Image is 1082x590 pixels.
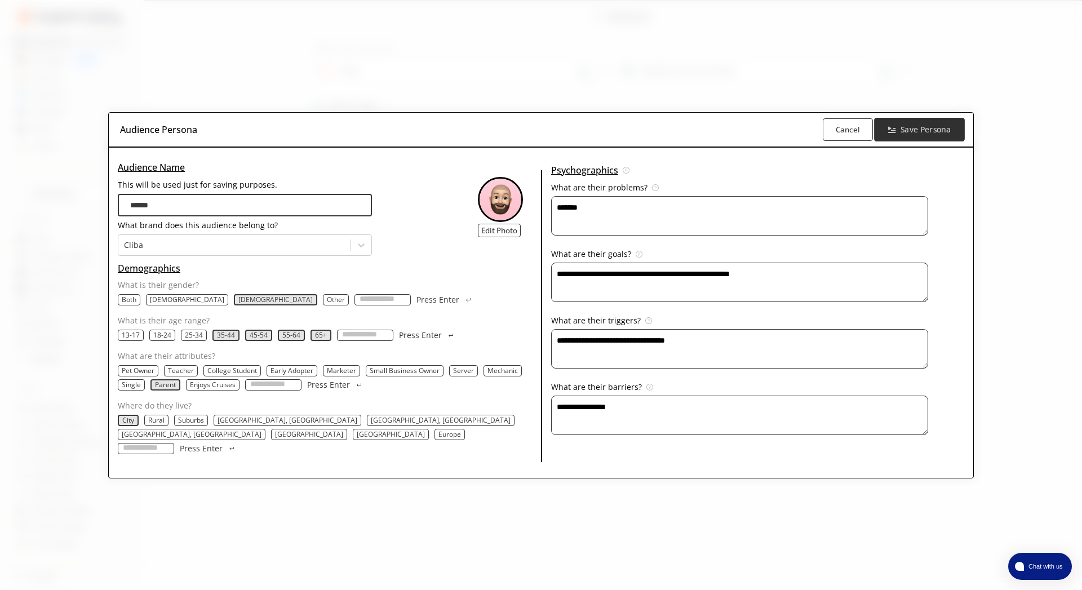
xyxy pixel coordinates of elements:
[155,380,176,389] button: Parent
[207,366,257,375] button: College Student
[337,330,393,341] input: age-input
[118,443,174,454] input: location-input
[180,443,236,454] button: Press Enter Press Enter
[122,430,261,439] button: Chicago, IL
[122,366,154,375] button: Pet Owner
[122,416,134,425] button: City
[900,124,950,135] b: Save Persona
[453,366,474,375] button: Server
[148,416,165,425] button: Rural
[275,430,343,439] p: [GEOGRAPHIC_DATA]
[636,251,642,258] img: Tooltip Icon
[153,331,171,340] button: 18-24
[315,331,327,340] button: 65+
[551,162,618,179] u: Psychographics
[327,295,345,304] button: Other
[228,447,235,450] img: Press Enter
[416,294,473,305] button: Press Enter Press Enter
[416,295,459,304] p: Press Enter
[122,331,140,340] p: 13-17
[218,416,357,425] p: [GEOGRAPHIC_DATA], [GEOGRAPHIC_DATA]
[118,281,536,290] p: What is their gender?
[357,430,425,439] p: [GEOGRAPHIC_DATA]
[245,379,301,391] input: occupation-input
[551,316,641,325] p: What are their triggers?
[487,366,518,375] button: Mechanic
[551,196,928,236] textarea: audience-persona-input-textarea
[190,380,236,389] button: Enjoys Cruises
[438,430,461,439] button: Europe
[357,430,425,439] button: Korea
[118,415,536,454] div: location-text-list
[354,294,411,305] input: gender-input
[447,334,454,337] img: Press Enter
[481,225,517,236] b: Edit Photo
[551,250,631,259] p: What are their goals?
[551,183,648,192] p: What are their problems?
[551,383,642,392] p: What are their barriers?
[168,366,194,375] button: Teacher
[150,295,224,304] p: [DEMOGRAPHIC_DATA]
[1024,562,1065,571] span: Chat with us
[307,379,363,391] button: Press Enter Press Enter
[218,416,357,425] button: Atlanta, GA
[238,295,313,304] p: [DEMOGRAPHIC_DATA]
[118,180,372,189] p: This will be used just for saving purposes.
[874,118,964,141] button: Save Persona
[270,366,313,375] button: Early Adopter
[327,366,356,375] button: Marketer
[122,430,261,439] p: [GEOGRAPHIC_DATA], [GEOGRAPHIC_DATA]
[178,416,204,425] button: Suburbs
[465,298,472,301] img: Press Enter
[185,331,203,340] button: 25-34
[150,295,224,304] button: Female
[371,416,511,425] button: San Francisco, CA
[118,161,185,174] u: Audience Name
[118,294,536,305] div: gender-text-list
[282,331,300,340] button: 55-64
[652,184,659,191] img: Tooltip Icon
[118,316,536,325] p: What is their age range?
[1008,553,1072,580] button: atlas-launcher
[836,125,860,135] b: Cancel
[118,194,372,216] input: audience-persona-input-input
[551,329,928,369] textarea: audience-persona-input-textarea
[645,317,652,324] img: Tooltip Icon
[118,365,536,391] div: occupation-text-list
[118,260,541,277] h3: Demographics
[217,331,235,340] button: 35-44
[118,221,372,230] p: What brand does this audience belong to?
[399,330,455,341] button: Press Enter Press Enter
[370,366,440,375] p: Small Business Owner
[122,380,141,389] button: Single
[238,295,313,304] button: Male
[180,444,223,453] p: Press Enter
[307,380,350,389] p: Press Enter
[122,295,136,304] button: Both
[823,118,873,141] button: Cancel
[120,121,197,138] h3: Audience Persona
[356,383,362,387] img: Press Enter
[646,384,653,391] img: Tooltip Icon
[275,430,343,439] button: United States
[250,331,268,340] button: 45-54
[551,396,928,435] textarea: audience-persona-input-textarea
